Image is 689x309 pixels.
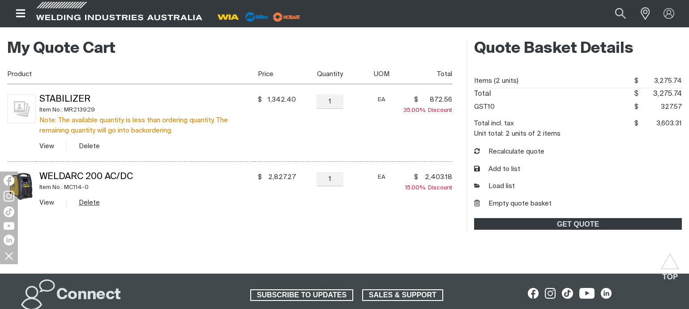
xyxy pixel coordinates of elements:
span: $ [258,173,262,182]
a: SUBSCRIBE TO UPDATES [250,289,353,301]
th: Price [255,64,296,84]
img: miller [270,10,303,24]
span: Discount [403,107,452,113]
div: Item No.: MR213929 [39,105,255,115]
span: SUBSCRIBE TO UPDATES [251,289,352,301]
span: 872.56 [421,95,452,104]
a: GET QUOTE [474,218,682,230]
h2: Quote Basket Details [474,39,682,59]
th: Product [7,64,255,84]
button: Recalculate quote [474,147,544,157]
div: EA [364,94,400,105]
th: UOM [360,64,400,84]
a: SALES & SUPPORT [362,289,443,301]
span: $ [634,90,638,98]
img: hide socials [1,248,17,263]
a: View Stabilizer [39,143,54,150]
span: 3,275.74 [638,74,682,88]
span: 2,403.18 [421,173,452,182]
dt: GST10 [474,100,495,114]
img: Weldarc 200 AC/DC [7,172,36,201]
img: LinkedIn [4,235,14,245]
span: 3,603.31 [638,117,682,130]
button: Empty quote basket [474,199,552,209]
span: 1,342.40 [265,95,296,104]
input: Product name or item number... [594,4,636,24]
img: YouTube [4,222,14,230]
dt: Items (2 units) [474,74,518,88]
span: Discount [405,185,452,191]
span: $ [634,120,638,127]
button: Delete Stabilizer [79,141,100,151]
h2: Connect [56,285,121,305]
a: Load list [474,181,515,192]
a: Stabilizer [39,95,90,104]
img: No image for this product [7,94,36,123]
dt: Total [474,88,491,100]
span: 3,275.74 [638,88,682,100]
span: $ [414,95,418,104]
button: Delete Weldarc 200 AC/DC [79,197,100,208]
button: Search products [605,4,636,24]
button: Scroll to top [660,253,680,273]
a: View Weldarc 200 AC/DC [39,199,54,206]
th: Quantity [296,64,360,84]
dt: Unit total: 2 units of 2 items [474,130,561,137]
button: Add to list [474,164,520,175]
span: SALES & SUPPORT [363,289,442,301]
th: Total [400,64,453,84]
a: Weldarc 200 AC/DC [39,172,133,181]
span: 327.57 [638,100,682,114]
span: $ [414,173,418,182]
a: miller [270,13,303,20]
img: Instagram [4,191,14,202]
span: $ [634,77,638,84]
span: GET QUOTE [475,218,681,230]
span: 35.00% [403,107,428,113]
div: Item No.: MC114-0 [39,182,255,193]
dt: Total incl. tax [474,117,514,130]
span: $ [258,95,262,104]
span: $ [634,103,638,110]
div: Note: The available quantity is less than ordering quantity. The remaining quantity will go into ... [39,115,255,136]
img: TikTok [4,206,14,217]
h2: My Quote Cart [7,39,452,59]
span: 15.00% [405,185,428,191]
div: EA [364,172,400,182]
img: Facebook [4,175,14,186]
span: 2,827.27 [265,173,296,182]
